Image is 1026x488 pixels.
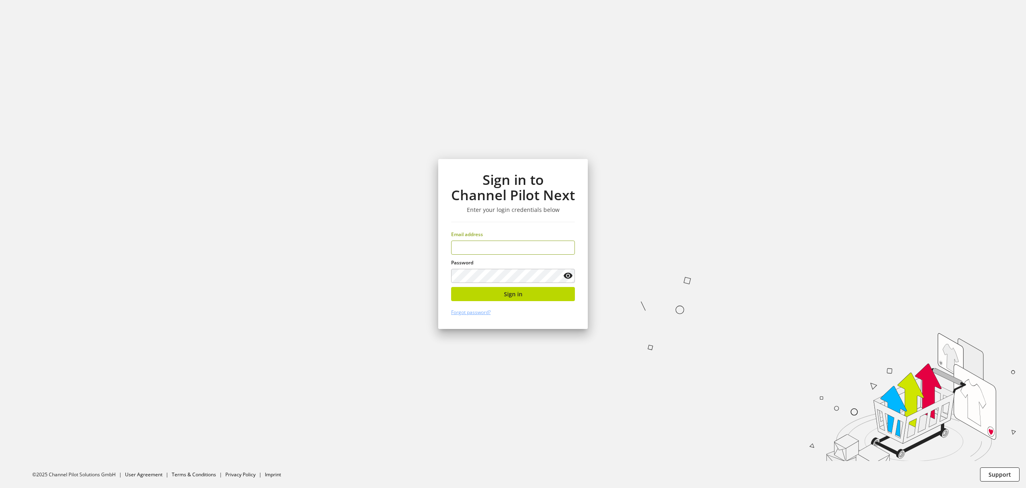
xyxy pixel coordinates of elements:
[225,471,256,478] a: Privacy Policy
[265,471,281,478] a: Imprint
[451,309,491,316] a: Forgot password?
[980,467,1020,482] button: Support
[451,206,575,214] h3: Enter your login credentials below
[451,287,575,301] button: Sign in
[989,470,1011,479] span: Support
[451,259,473,266] span: Password
[504,290,522,298] span: Sign in
[172,471,216,478] a: Terms & Conditions
[32,471,125,478] li: ©2025 Channel Pilot Solutions GmbH
[125,471,162,478] a: User Agreement
[451,231,483,238] span: Email address
[451,172,575,203] h1: Sign in to Channel Pilot Next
